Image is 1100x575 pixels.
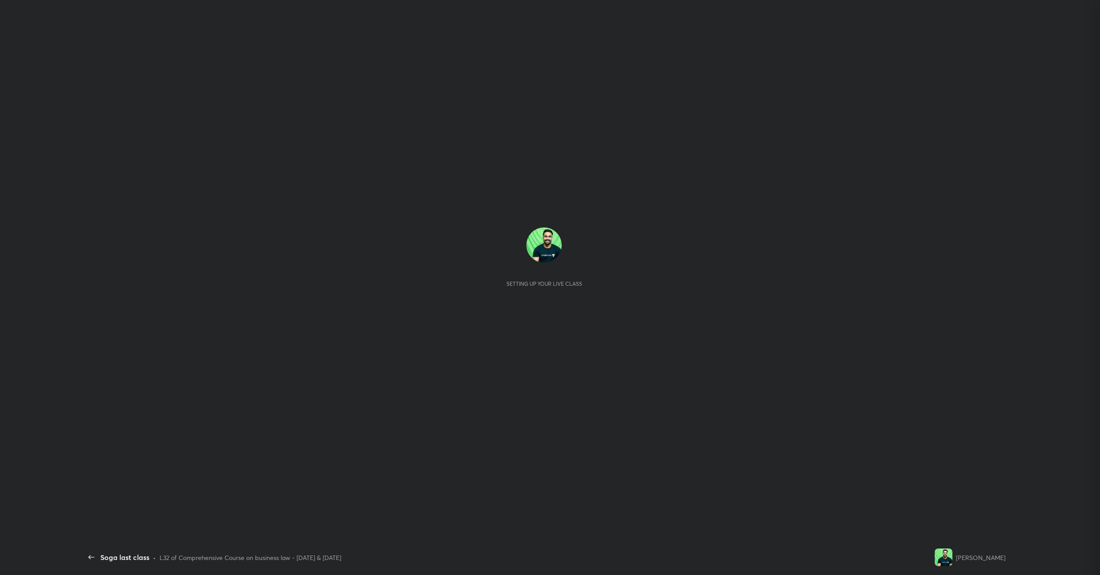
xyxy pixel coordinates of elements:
div: Soga last class [100,552,149,563]
img: 34c2f5a4dc334ab99cba7f7ce517d6b6.jpg [935,549,952,566]
div: Setting up your live class [506,280,582,287]
div: L32 of Comprehensive Course on business law - [DATE] & [DATE] [160,553,341,562]
div: [PERSON_NAME] [956,553,1005,562]
img: 34c2f5a4dc334ab99cba7f7ce517d6b6.jpg [526,227,562,263]
div: • [153,553,156,562]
